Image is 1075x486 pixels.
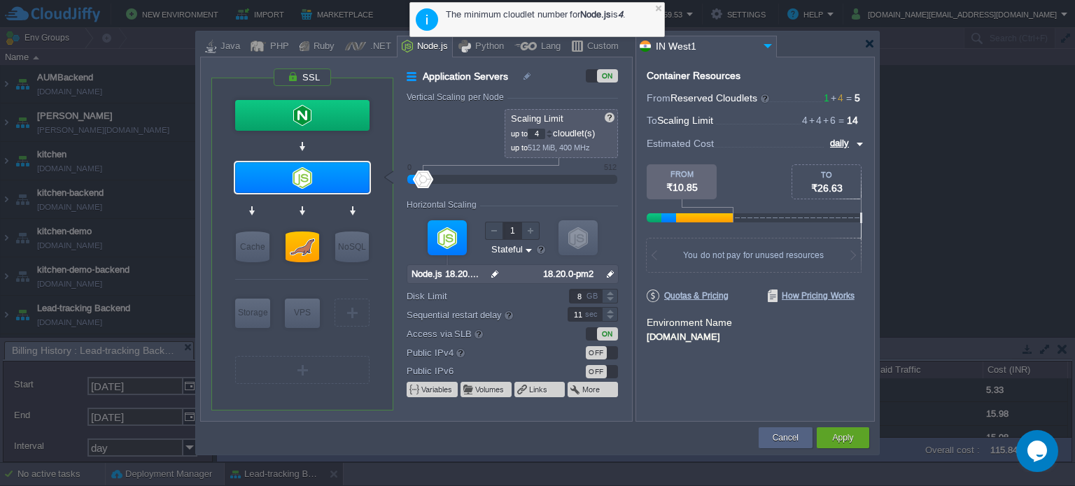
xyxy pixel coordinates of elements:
[808,115,822,126] span: 4
[309,36,335,57] div: Ruby
[446,8,657,21] div: The minimum cloudlet number for is .
[235,356,370,384] div: Create New Layer
[768,290,855,302] span: How Pricing Works
[583,36,619,57] div: Custom
[647,290,729,302] span: Quotas & Pricing
[586,365,607,378] div: OFF
[407,92,507,102] div: Vertical Scaling per Node
[528,143,590,152] span: 512 MiB, 400 MHz
[647,329,864,342] div: [DOMAIN_NAME]
[822,115,836,126] span: 6
[670,92,771,103] span: Reserved Cloudlets
[586,346,607,359] div: OFF
[335,231,369,262] div: NoSQL
[421,384,454,395] button: Variables
[832,431,853,445] button: Apply
[824,92,829,103] span: 1
[475,384,505,395] button: Volumes
[647,136,714,151] span: Estimated Cost
[1016,430,1061,472] iframe: chat widget
[285,299,320,328] div: Elastic VPS
[511,113,563,124] span: Scaling Limit
[471,36,504,57] div: Python
[407,163,412,171] div: 0
[511,143,528,152] span: up to
[216,36,240,57] div: Java
[266,36,289,57] div: PHP
[847,115,858,126] span: 14
[285,299,320,327] div: VPS
[335,299,370,327] div: Create New Layer
[537,36,561,57] div: Lang
[808,115,816,126] span: +
[829,92,843,103] span: 4
[335,231,369,262] div: NoSQL Databases
[286,231,319,262] div: SQL Databases
[792,171,861,179] div: TO
[647,317,732,328] label: Environment Name
[529,384,549,395] button: Links
[647,92,670,103] span: From
[773,431,799,445] button: Cancel
[580,9,611,20] b: Node.js
[407,289,549,303] label: Disk Limit
[666,182,698,193] span: ₹10.85
[811,183,843,194] span: ₹26.63
[407,326,549,341] label: Access via SLB
[657,115,713,126] span: Scaling Limit
[597,69,618,83] div: ON
[511,124,613,139] p: cloudlet(s)
[843,92,855,103] span: =
[829,92,838,103] span: +
[235,299,270,327] div: Storage
[235,100,370,131] div: Load Balancer
[618,9,623,20] i: 4
[836,115,847,126] span: =
[604,163,617,171] div: 512
[802,115,808,126] span: 4
[647,115,657,126] span: To
[366,36,391,57] div: .NET
[597,327,618,341] div: ON
[407,307,549,322] label: Sequential restart delay
[407,200,480,210] div: Horizontal Scaling
[235,162,370,193] div: Application Servers
[822,115,830,126] span: +
[511,129,528,138] span: up to
[236,231,269,262] div: Cache
[582,384,601,395] button: More
[586,290,600,303] div: GB
[407,345,549,360] label: Public IPv4
[407,364,549,378] label: Public IPv6
[413,36,448,57] div: Node.js
[647,170,717,178] div: FROM
[585,308,600,321] div: sec
[235,299,270,328] div: Storage Containers
[855,92,860,103] span: 5
[647,71,740,81] div: Container Resources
